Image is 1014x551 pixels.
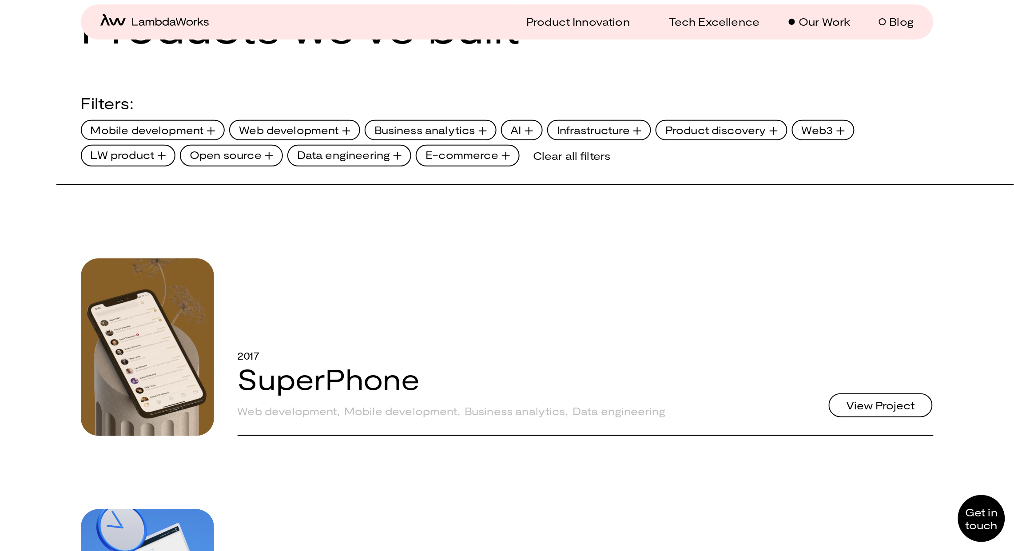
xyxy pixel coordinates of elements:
p: Blog [890,15,914,28]
p: Product Innovation [526,15,630,28]
p: Our Work [799,15,851,28]
span: View Project [847,400,915,411]
span: Mobile development [91,123,204,138]
div: 2017 [238,350,666,362]
span: AI [511,123,521,138]
span: Open source [190,147,262,163]
a: SuperPhone [238,361,420,396]
a: Tech Excellence [658,15,760,28]
div: Clear all filters [524,145,620,166]
a: Product Innovation [516,15,630,28]
div: Web development , [238,405,340,418]
div: Business analytics , [465,405,568,418]
span: Web development [239,123,338,138]
span: LW product [91,147,155,163]
p: Tech Excellence [669,15,760,28]
span: Web3 [802,123,833,138]
span: Infrastructure [557,123,630,138]
span: E-commerce [425,147,498,163]
a: home-icon [100,14,209,29]
h1: Products we've built [81,2,521,51]
div: Data engineering [573,405,666,418]
span: Business analytics [374,123,475,138]
a: Our Work [788,15,851,28]
span: Data engineering [297,147,390,163]
div: Filters: [81,95,934,111]
div: Mobile development , [344,405,460,418]
span: Product discovery [665,123,766,138]
button: View Project [829,393,933,417]
a: Blog [879,15,914,28]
